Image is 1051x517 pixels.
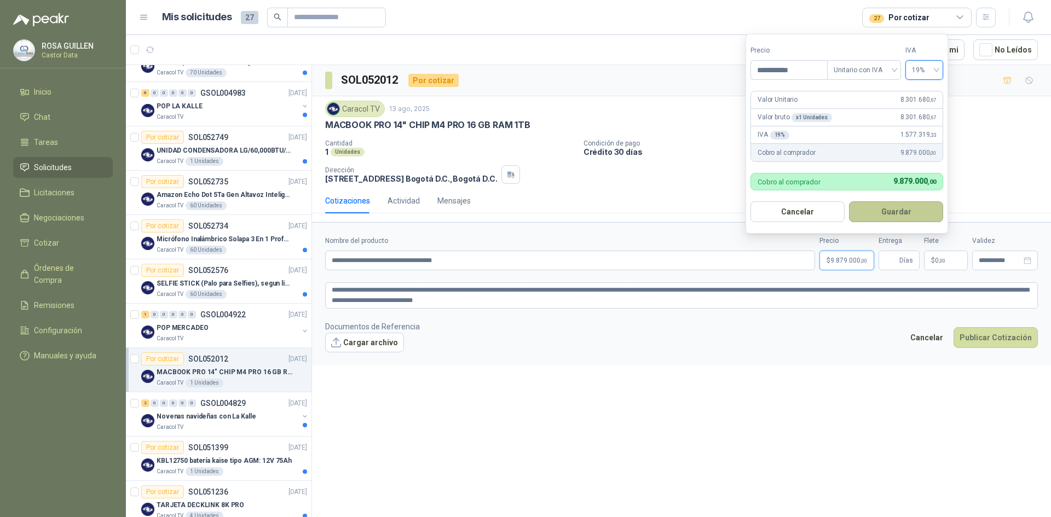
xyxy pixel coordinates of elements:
div: 1 Unidades [186,157,223,166]
a: 2 0 0 0 0 0 GSOL004829[DATE] Company LogoNovenas navideñas con La KalleCaracol TV [141,397,309,432]
p: SOL052734 [188,222,228,230]
span: 9.879.000 [830,257,867,264]
div: 19 % [770,131,790,140]
p: ROSA GUILLEN [42,42,110,50]
img: Company Logo [141,503,154,516]
img: Company Logo [141,60,154,73]
p: Caracol TV [157,157,183,166]
div: 0 [178,89,187,97]
span: search [274,13,281,21]
div: Por cotizar [141,441,184,454]
span: 1.577.319 [900,130,936,140]
p: Caracol TV [157,423,183,432]
a: Negociaciones [13,207,113,228]
div: 0 [188,399,196,407]
a: Remisiones [13,295,113,316]
div: 2 [141,399,149,407]
p: Valor bruto [758,112,832,123]
p: Castor Data [42,52,110,59]
div: 60 Unidades [186,290,227,299]
span: 27 [241,11,258,24]
span: 8.301.680 [900,95,936,105]
span: 9.879.000 [893,177,936,185]
img: Company Logo [141,104,154,117]
p: [DATE] [288,443,307,453]
span: Unitario con IVA [834,62,894,78]
p: [DATE] [288,177,307,187]
div: 0 [151,399,159,407]
a: Por cotizarSOL052576[DATE] Company LogoSELFIE STICK (Palo para Selfies), segun link adjuntoCaraco... [126,259,311,304]
img: Company Logo [141,237,154,250]
span: Órdenes de Compra [34,262,102,286]
button: Cargar archivo [325,333,404,352]
img: Company Logo [141,414,154,427]
div: 0 [160,89,168,97]
p: [DATE] [288,310,307,320]
div: 60 Unidades [186,246,227,254]
p: [STREET_ADDRESS] Bogotá D.C. , Bogotá D.C. [325,174,497,183]
span: 8.301.680 [900,112,936,123]
p: UNIDAD CONDENSADORA LG/60,000BTU/220V/R410A: I [157,146,293,156]
p: Caracol TV [157,290,183,299]
div: 70 Unidades [186,68,227,77]
p: Caracol TV [157,467,183,476]
div: Mensajes [437,195,471,207]
label: Flete [924,236,968,246]
a: 1 0 0 0 0 0 GSOL004922[DATE] Company LogoPOP MERCADEOCaracol TV [141,308,309,343]
div: Por cotizar [869,11,929,24]
button: No Leídos [973,39,1038,60]
p: [DATE] [288,354,307,364]
a: Órdenes de Compra [13,258,113,291]
p: Caracol TV [157,68,183,77]
span: $ [931,257,935,264]
a: Por cotizarSOL052749[DATE] Company LogoUNIDAD CONDENSADORA LG/60,000BTU/220V/R410A: ICaracol TV1 ... [126,126,311,171]
a: Cotizar [13,233,113,253]
p: TARJETA DECKLINK 8K PRO [157,500,244,510]
div: Por cotizar [408,74,459,87]
p: GSOL004829 [200,399,246,407]
p: Valor Unitario [758,95,798,105]
div: Por cotizar [141,131,184,144]
p: Dirección [325,166,497,174]
p: [DATE] [288,487,307,497]
div: Actividad [388,195,420,207]
p: $ 0,00 [924,251,968,270]
img: Company Logo [141,370,154,383]
p: [DATE] [288,88,307,98]
a: Por cotizarSOL052734[DATE] Company LogoMicrófono Inalámbrico Solapa 3 En 1 Profesional F11-2 X2Ca... [126,215,311,259]
a: Por cotizarSOL052012[DATE] Company LogoMACBOOK PRO 14" CHIP M4 PRO 16 GB RAM 1TBCaracol TV1 Unidades [126,348,311,392]
label: Precio [819,236,874,246]
span: 9.879.000 [900,148,936,158]
div: 0 [178,311,187,318]
div: 60 Unidades [186,201,227,210]
div: 0 [169,311,177,318]
div: Por cotizar [141,264,184,277]
div: 1 Unidades [186,467,223,476]
p: GSOL004922 [200,311,246,318]
div: Caracol TV [325,101,385,117]
p: [DATE] [288,398,307,409]
p: [DATE] [288,265,307,276]
span: Remisiones [34,299,74,311]
p: MACBOOK PRO 14" CHIP M4 PRO 16 GB RAM 1TB [157,367,293,377]
div: 0 [188,89,196,97]
p: Caracol TV [157,113,183,121]
p: $9.879.000,00 [819,251,874,270]
img: Company Logo [141,326,154,339]
p: GSOL004983 [200,89,246,97]
a: Solicitudes [13,157,113,178]
span: ,33 [929,132,936,138]
p: 13 ago, 2025 [389,104,430,114]
a: Chat [13,107,113,127]
span: Configuración [34,324,82,336]
div: 0 [160,311,168,318]
div: Unidades [331,148,365,156]
div: 0 [169,399,177,407]
div: 1 [141,311,149,318]
label: Entrega [879,236,920,246]
p: Cantidad [325,140,575,147]
p: Documentos de Referencia [325,321,420,333]
p: 1 [325,147,328,156]
div: 0 [188,311,196,318]
div: 0 [151,89,159,97]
